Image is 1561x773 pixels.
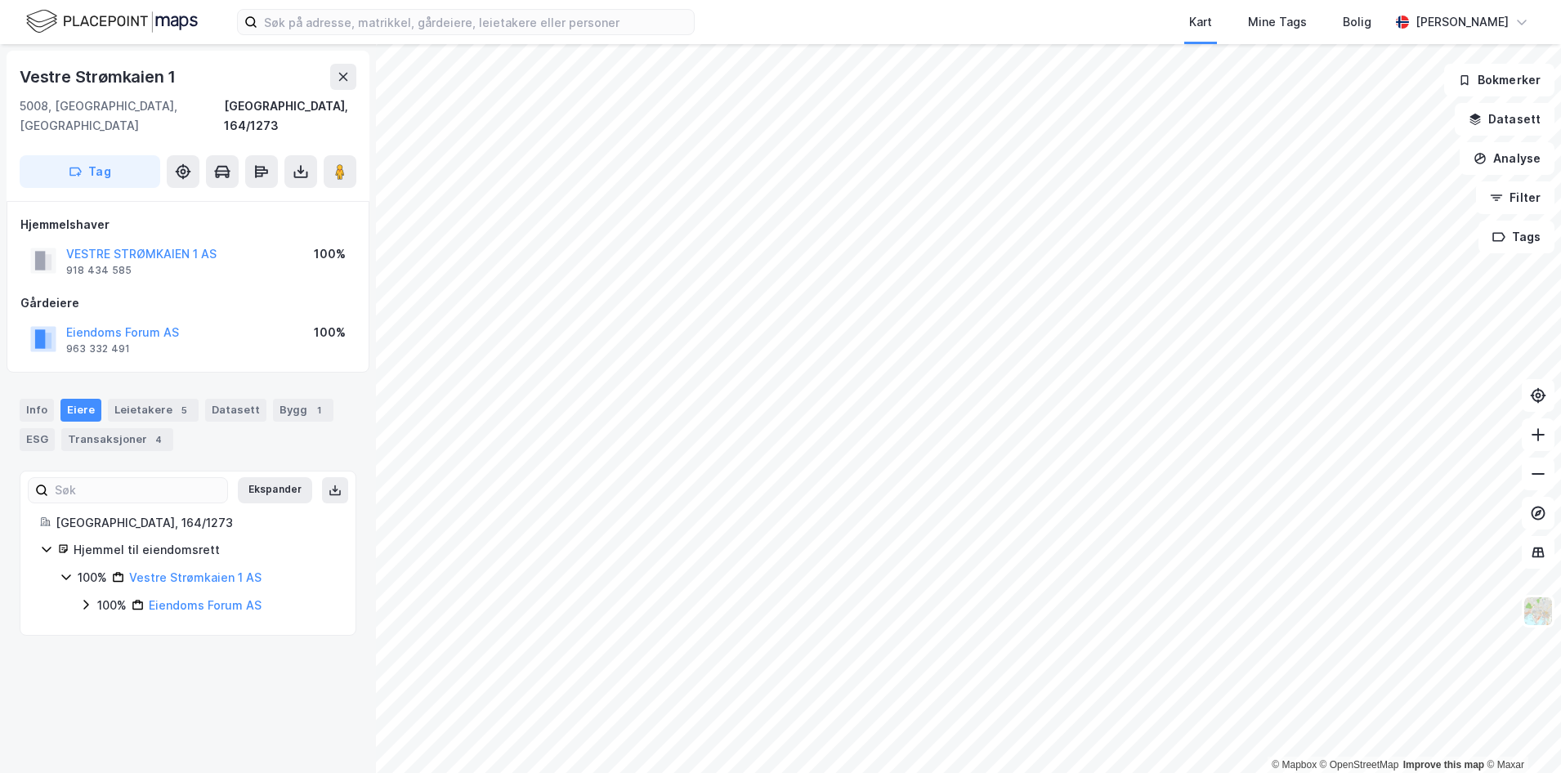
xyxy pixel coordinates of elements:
[273,399,333,422] div: Bygg
[311,402,327,418] div: 1
[205,399,266,422] div: Datasett
[1272,759,1317,771] a: Mapbox
[129,570,262,584] a: Vestre Strømkaien 1 AS
[257,10,694,34] input: Søk på adresse, matrikkel, gårdeiere, leietakere eller personer
[224,96,356,136] div: [GEOGRAPHIC_DATA], 164/1273
[314,323,346,342] div: 100%
[1248,12,1307,32] div: Mine Tags
[1444,64,1554,96] button: Bokmerker
[176,402,192,418] div: 5
[149,598,262,612] a: Eiendoms Forum AS
[108,399,199,422] div: Leietakere
[150,431,167,448] div: 4
[61,428,173,451] div: Transaksjoner
[20,215,356,235] div: Hjemmelshaver
[314,244,346,264] div: 100%
[1476,181,1554,214] button: Filter
[20,293,356,313] div: Gårdeiere
[66,264,132,277] div: 918 434 585
[1523,596,1554,627] img: Z
[1403,759,1484,771] a: Improve this map
[238,477,312,503] button: Ekspander
[1189,12,1212,32] div: Kart
[26,7,198,36] img: logo.f888ab2527a4732fd821a326f86c7f29.svg
[74,540,336,560] div: Hjemmel til eiendomsrett
[48,478,227,503] input: Søk
[1320,759,1399,771] a: OpenStreetMap
[1343,12,1371,32] div: Bolig
[97,596,127,615] div: 100%
[20,155,160,188] button: Tag
[1416,12,1509,32] div: [PERSON_NAME]
[56,513,336,533] div: [GEOGRAPHIC_DATA], 164/1273
[1479,695,1561,773] iframe: Chat Widget
[20,399,54,422] div: Info
[60,399,101,422] div: Eiere
[1478,221,1554,253] button: Tags
[20,428,55,451] div: ESG
[1479,695,1561,773] div: Kontrollprogram for chat
[66,342,130,355] div: 963 332 491
[20,64,179,90] div: Vestre Strømkaien 1
[1455,103,1554,136] button: Datasett
[1460,142,1554,175] button: Analyse
[78,568,107,588] div: 100%
[20,96,224,136] div: 5008, [GEOGRAPHIC_DATA], [GEOGRAPHIC_DATA]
